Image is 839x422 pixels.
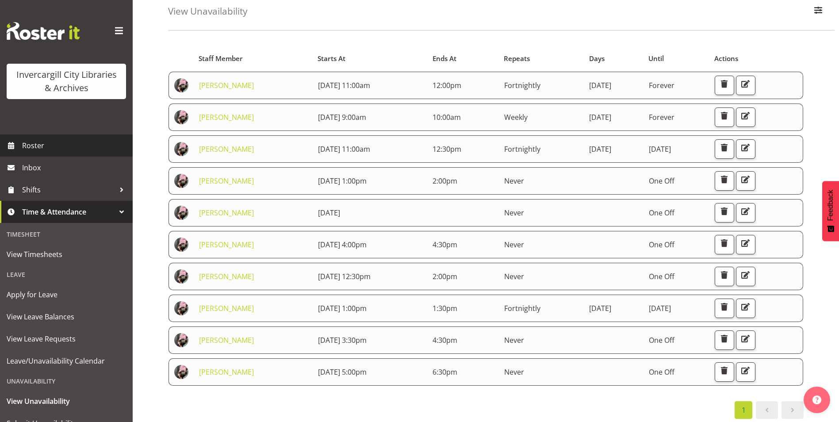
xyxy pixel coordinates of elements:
[174,269,188,284] img: keyu-chenf658e1896ed4c5c14a0b283e0d53a179.png
[199,176,254,186] a: [PERSON_NAME]
[318,144,370,154] span: [DATE] 11:00am
[589,81,611,90] span: [DATE]
[649,176,674,186] span: One Off
[2,243,130,265] a: View Timesheets
[736,203,755,223] button: Edit Unavailability
[318,335,367,345] span: [DATE] 3:30pm
[649,208,674,218] span: One Off
[504,144,540,154] span: Fortnightly
[715,235,734,254] button: Delete Unavailability
[715,139,734,159] button: Delete Unavailability
[22,183,115,196] span: Shifts
[433,112,461,122] span: 10:00am
[199,208,254,218] a: [PERSON_NAME]
[715,330,734,350] button: Delete Unavailability
[318,367,367,377] span: [DATE] 5:00pm
[318,81,370,90] span: [DATE] 11:00am
[199,272,254,281] a: [PERSON_NAME]
[649,367,674,377] span: One Off
[504,208,524,218] span: Never
[199,144,254,154] a: [PERSON_NAME]
[7,310,126,323] span: View Leave Balances
[504,112,528,122] span: Weekly
[7,22,80,40] img: Rosterit website logo
[174,365,188,379] img: keyu-chenf658e1896ed4c5c14a0b283e0d53a179.png
[318,240,367,249] span: [DATE] 4:00pm
[174,333,188,347] img: keyu-chenf658e1896ed4c5c14a0b283e0d53a179.png
[199,54,243,64] span: Staff Member
[736,330,755,350] button: Edit Unavailability
[174,78,188,92] img: keyu-chenf658e1896ed4c5c14a0b283e0d53a179.png
[318,176,367,186] span: [DATE] 1:00pm
[2,265,130,284] div: Leave
[2,350,130,372] a: Leave/Unavailability Calendar
[715,107,734,127] button: Delete Unavailability
[433,144,461,154] span: 12:30pm
[22,139,128,152] span: Roster
[2,372,130,390] div: Unavailability
[736,362,755,382] button: Edit Unavailability
[715,267,734,286] button: Delete Unavailability
[318,112,366,122] span: [DATE] 9:00am
[736,76,755,95] button: Edit Unavailability
[168,6,247,16] h4: View Unavailability
[433,303,457,313] span: 1:30pm
[433,81,461,90] span: 12:00pm
[7,354,126,368] span: Leave/Unavailability Calendar
[2,284,130,306] a: Apply for Leave
[7,288,126,301] span: Apply for Leave
[2,328,130,350] a: View Leave Requests
[822,181,839,241] button: Feedback - Show survey
[812,395,821,404] img: help-xxl-2.png
[736,267,755,286] button: Edit Unavailability
[736,139,755,159] button: Edit Unavailability
[433,335,457,345] span: 4:30pm
[504,272,524,281] span: Never
[736,235,755,254] button: Edit Unavailability
[318,54,345,64] span: Starts At
[433,272,457,281] span: 2:00pm
[715,362,734,382] button: Delete Unavailability
[504,240,524,249] span: Never
[504,367,524,377] span: Never
[715,299,734,318] button: Delete Unavailability
[174,110,188,124] img: keyu-chenf658e1896ed4c5c14a0b283e0d53a179.png
[649,112,674,122] span: Forever
[199,303,254,313] a: [PERSON_NAME]
[199,335,254,345] a: [PERSON_NAME]
[174,174,188,188] img: keyu-chenf658e1896ed4c5c14a0b283e0d53a179.png
[649,303,671,313] span: [DATE]
[649,335,674,345] span: One Off
[649,240,674,249] span: One Off
[7,332,126,345] span: View Leave Requests
[649,144,671,154] span: [DATE]
[22,205,115,219] span: Time & Attendance
[433,367,457,377] span: 6:30pm
[649,272,674,281] span: One Off
[715,76,734,95] button: Delete Unavailability
[504,335,524,345] span: Never
[736,107,755,127] button: Edit Unavailability
[174,206,188,220] img: keyu-chenf658e1896ed4c5c14a0b283e0d53a179.png
[7,248,126,261] span: View Timesheets
[715,171,734,191] button: Delete Unavailability
[433,240,457,249] span: 4:30pm
[2,390,130,412] a: View Unavailability
[715,203,734,223] button: Delete Unavailability
[504,176,524,186] span: Never
[318,272,371,281] span: [DATE] 12:30pm
[174,238,188,252] img: keyu-chenf658e1896ed4c5c14a0b283e0d53a179.png
[22,161,128,174] span: Inbox
[714,54,738,64] span: Actions
[504,54,530,64] span: Repeats
[809,2,828,21] button: Filter Employees
[589,303,611,313] span: [DATE]
[199,81,254,90] a: [PERSON_NAME]
[199,112,254,122] a: [PERSON_NAME]
[174,301,188,315] img: keyu-chenf658e1896ed4c5c14a0b283e0d53a179.png
[589,144,611,154] span: [DATE]
[199,240,254,249] a: [PERSON_NAME]
[174,142,188,156] img: keyu-chenf658e1896ed4c5c14a0b283e0d53a179.png
[504,303,540,313] span: Fortnightly
[736,171,755,191] button: Edit Unavailability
